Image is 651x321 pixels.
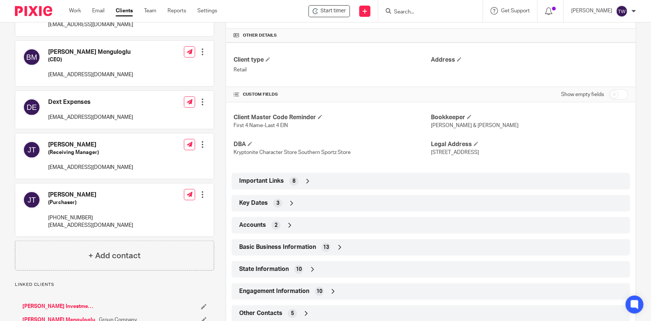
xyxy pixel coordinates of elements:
span: 10 [316,288,322,295]
label: Show empty fields [561,91,604,98]
span: Start timer [320,7,346,15]
h4: [PERSON_NAME] [48,191,133,199]
p: [EMAIL_ADDRESS][DOMAIN_NAME] [48,164,133,171]
p: [PHONE_NUMBER] [48,214,133,222]
img: svg%3E [23,48,41,66]
img: svg%3E [616,5,628,17]
h4: Legal Address [431,141,628,148]
span: [PERSON_NAME] & [PERSON_NAME] [431,123,519,128]
span: 5 [291,310,294,317]
img: svg%3E [23,191,41,209]
h4: Bookkeeper [431,114,628,121]
span: Get Support [501,8,530,13]
span: Kryptonite Character Store Southern Sportz Store [234,150,351,155]
h4: [PERSON_NAME] [48,141,133,149]
span: Key Dates [239,199,268,207]
h4: + Add contact [88,250,141,262]
h4: [PERSON_NAME] Menguloglu [48,48,133,56]
img: svg%3E [23,141,41,159]
img: Pixie [15,6,52,16]
h5: (Receiving Manager) [48,149,133,156]
span: Other Contacts [239,309,282,317]
a: Reports [168,7,186,15]
p: Retail [234,66,431,74]
h4: Client Master Code Reminder [234,114,431,121]
div: Mengtorun Trading, LLC [309,5,350,17]
a: [PERSON_NAME] Investment Group [22,303,96,310]
a: Email [92,7,104,15]
a: Clients [116,7,133,15]
span: Engagement Information [239,287,309,295]
a: Work [69,7,81,15]
h5: (Purchaser) [48,199,133,206]
span: Basic Business Information [239,243,316,251]
span: Other details [243,33,277,38]
a: Settings [197,7,217,15]
img: svg%3E [23,98,41,116]
h4: DBA [234,141,431,148]
h4: Dext Expenses [48,98,133,106]
span: 3 [276,200,279,207]
span: First 4 Name-Last 4 EIN [234,123,288,128]
span: State Information [239,265,289,273]
h5: (CEO) [48,56,133,64]
h4: Client type [234,56,431,64]
h4: CUSTOM FIELDS [234,92,431,98]
span: Important Links [239,177,284,185]
span: 10 [296,266,302,273]
p: [EMAIL_ADDRESS][DOMAIN_NAME] [48,222,133,229]
p: Linked clients [15,282,214,288]
p: [EMAIL_ADDRESS][DOMAIN_NAME] [48,21,133,28]
input: Search [393,9,460,16]
a: Team [144,7,156,15]
span: 8 [292,178,295,185]
p: [EMAIL_ADDRESS][DOMAIN_NAME] [48,114,133,121]
span: Accounts [239,221,266,229]
span: [STREET_ADDRESS] [431,150,479,155]
h4: Address [431,56,628,64]
p: [EMAIL_ADDRESS][DOMAIN_NAME] [48,71,133,78]
span: 13 [323,244,329,251]
span: 2 [275,222,278,229]
p: [PERSON_NAME] [571,7,612,15]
